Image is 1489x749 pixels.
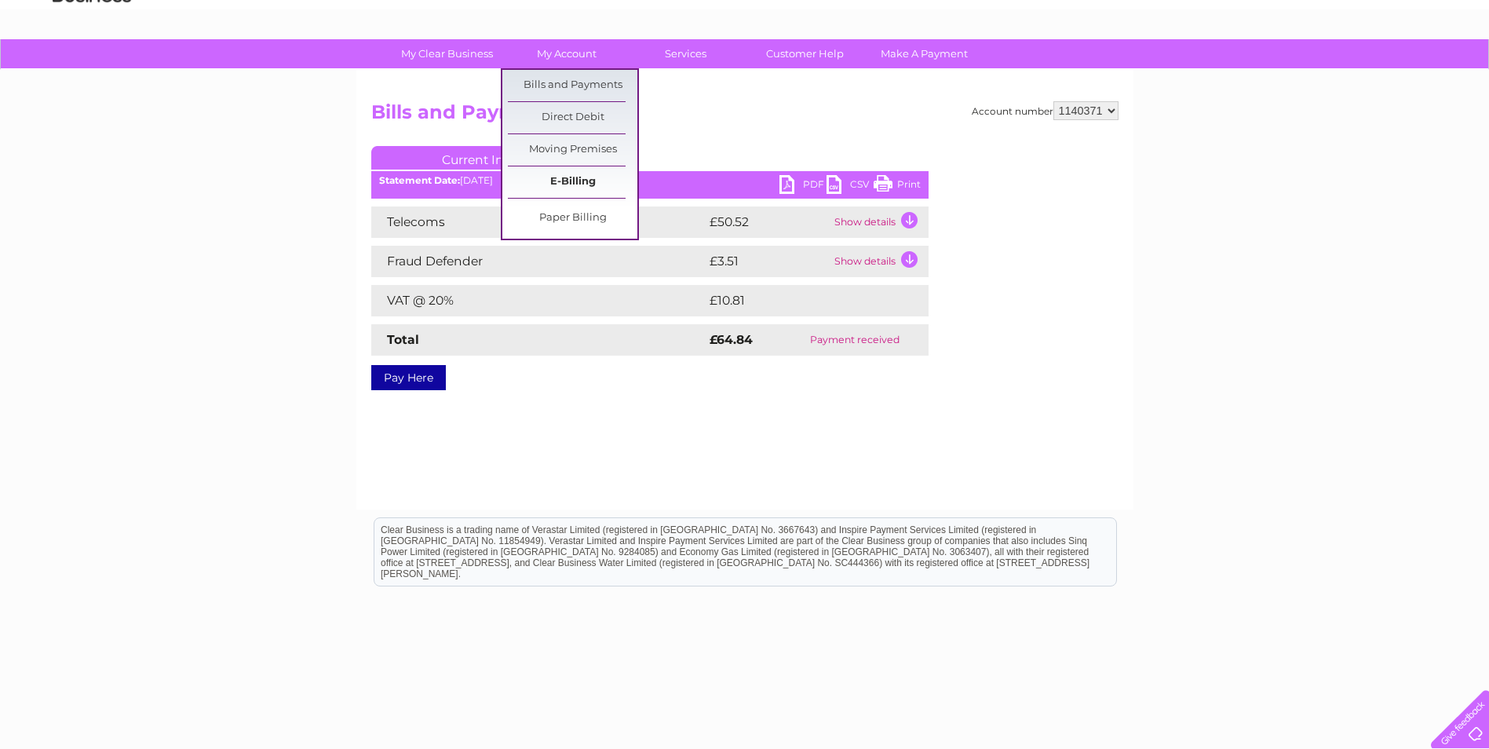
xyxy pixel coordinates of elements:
a: My Account [502,39,631,68]
img: logo.png [52,41,132,89]
a: CSV [827,175,874,198]
td: Telecoms [371,206,706,238]
strong: Total [387,332,419,347]
a: PDF [779,175,827,198]
div: [DATE] [371,175,929,186]
a: Print [874,175,921,198]
strong: £64.84 [710,332,753,347]
a: Current Invoice [371,146,607,170]
td: Fraud Defender [371,246,706,277]
td: Show details [830,246,929,277]
div: Account number [972,101,1119,120]
a: My Clear Business [382,39,512,68]
a: Direct Debit [508,102,637,133]
td: Payment received [782,324,928,356]
a: Pay Here [371,365,446,390]
a: Make A Payment [859,39,989,68]
h2: Bills and Payments [371,101,1119,131]
a: Customer Help [740,39,870,68]
a: Moving Premises [508,134,637,166]
a: Telecoms [1296,67,1343,79]
td: £3.51 [706,246,830,277]
a: E-Billing [508,166,637,198]
a: Paper Billing [508,203,637,234]
a: Services [621,39,750,68]
td: VAT @ 20% [371,285,706,316]
td: £50.52 [706,206,830,238]
a: Energy [1252,67,1286,79]
a: Bills and Payments [508,70,637,101]
a: 0333 014 3131 [1193,8,1301,27]
b: Statement Date: [379,174,460,186]
div: Clear Business is a trading name of Verastar Limited (registered in [GEOGRAPHIC_DATA] No. 3667643... [374,9,1116,76]
a: Blog [1352,67,1375,79]
td: Show details [830,206,929,238]
a: Water [1213,67,1243,79]
td: £10.81 [706,285,894,316]
a: Contact [1385,67,1423,79]
a: Log out [1437,67,1474,79]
